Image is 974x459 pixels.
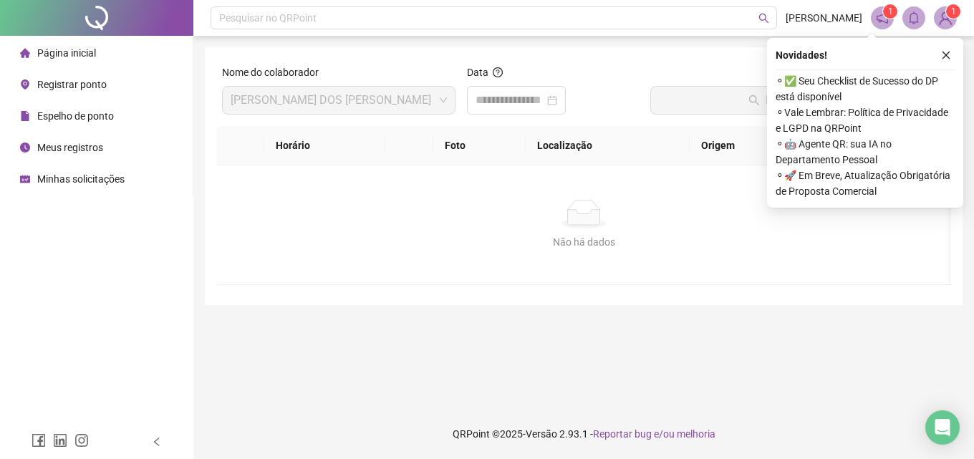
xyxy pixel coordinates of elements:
div: Open Intercom Messenger [925,410,960,445]
span: ⚬ Vale Lembrar: Política de Privacidade e LGPD na QRPoint [776,105,955,136]
span: Espelho de ponto [37,110,114,122]
span: bell [907,11,920,24]
span: left [152,437,162,447]
sup: 1 [883,4,897,19]
span: Data [467,67,488,78]
span: Reportar bug e/ou melhoria [593,428,715,440]
span: Novidades ! [776,47,827,63]
span: Meus registros [37,142,103,153]
span: home [20,48,30,58]
span: environment [20,79,30,90]
th: Horário [264,126,385,165]
sup: Atualize o seu contato no menu Meus Dados [946,4,960,19]
img: 89354 [935,7,956,29]
span: ⚬ 🤖 Agente QR: sua IA no Departamento Pessoal [776,136,955,168]
div: Não há dados [233,234,934,250]
span: clock-circle [20,142,30,153]
span: facebook [32,433,46,448]
span: file [20,111,30,121]
span: Registrar ponto [37,79,107,90]
span: linkedin [53,433,67,448]
span: schedule [20,174,30,184]
span: JOSÉ DINARTE DOS SANTOS VIRGILIO [231,87,447,114]
span: Página inicial [37,47,96,59]
th: Localização [526,126,690,165]
span: instagram [74,433,89,448]
th: Origem [690,126,809,165]
span: 1 [888,6,893,16]
button: Buscar registros [650,86,945,115]
th: Foto [433,126,526,165]
span: ⚬ 🚀 Em Breve, Atualização Obrigatória de Proposta Comercial [776,168,955,199]
span: 1 [951,6,956,16]
span: notification [876,11,889,24]
label: Nome do colaborador [222,64,328,80]
span: question-circle [493,67,503,77]
span: search [758,13,769,24]
span: Versão [526,428,557,440]
footer: QRPoint © 2025 - 2.93.1 - [193,409,974,459]
span: Minhas solicitações [37,173,125,185]
span: [PERSON_NAME] [786,10,862,26]
span: ⚬ ✅ Seu Checklist de Sucesso do DP está disponível [776,73,955,105]
span: close [941,50,951,60]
